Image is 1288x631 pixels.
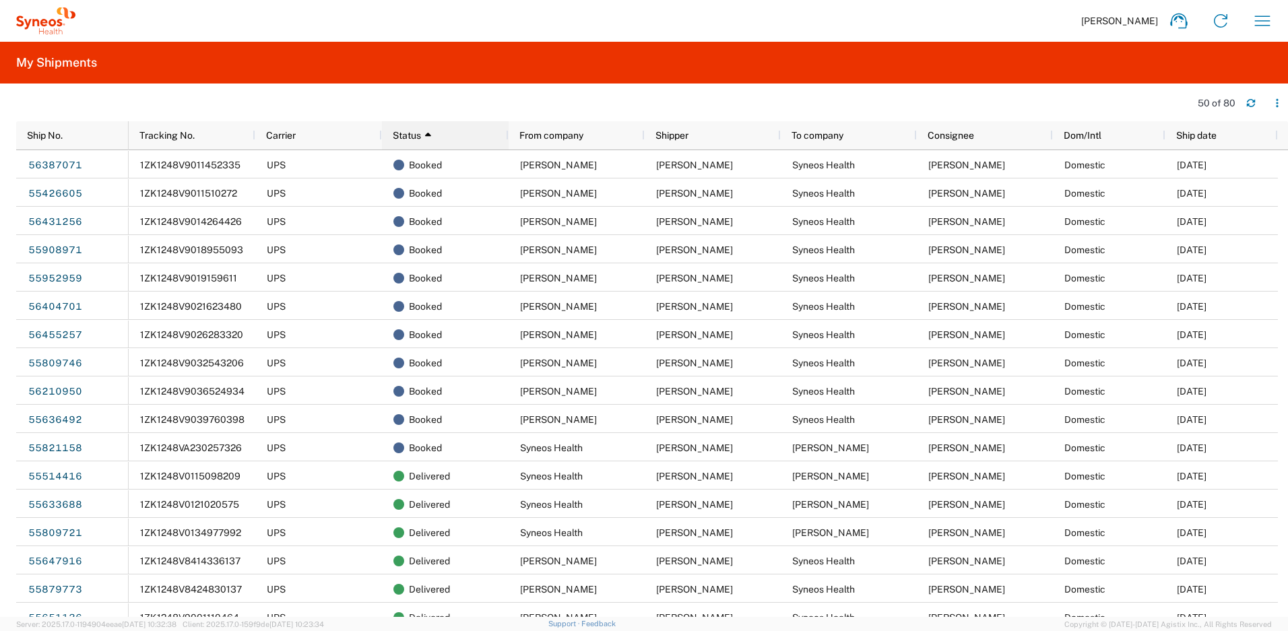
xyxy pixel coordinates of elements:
span: UPS [267,499,286,510]
span: Syneos Health [792,160,855,170]
span: 06/05/2025 [1177,358,1206,368]
span: Syneos Health [792,358,855,368]
span: Jennifer Balcom [928,499,1005,510]
span: 05/07/2025 [1177,471,1206,481]
span: UPS [267,612,286,623]
span: Syneos Health [792,273,855,284]
span: Domestic [1064,188,1105,199]
span: Domestic [1064,442,1105,453]
span: UPS [267,584,286,595]
span: Booked [409,292,442,321]
span: Booked [409,207,442,236]
span: 1ZK1248V8414336137 [140,556,240,566]
a: 55647916 [28,550,83,572]
span: 04/29/2025 [1177,188,1206,199]
span: 1ZK1248V9014264426 [140,216,242,227]
a: 56387071 [28,154,83,176]
span: Juan Gonzalez [928,216,1005,227]
span: Domestic [1064,160,1105,170]
span: Greg Harrell [792,527,869,538]
span: Domestic [1064,329,1105,340]
span: Juan Gonzalez [928,301,1005,312]
a: 55809746 [28,352,83,374]
span: [DATE] 10:23:34 [269,620,324,628]
span: Syneos Health [792,584,855,595]
span: Booked [409,179,442,207]
span: Abigail Vlna [656,556,733,566]
span: Syneos Health [792,216,855,227]
span: Client: 2025.17.0-159f9de [183,620,324,628]
span: Domestic [1064,556,1105,566]
span: Elizabeth Holt [520,386,597,397]
div: 50 of 80 [1198,97,1235,109]
span: Booked [409,434,442,462]
span: Shipper [655,130,688,141]
span: UPS [267,358,286,368]
span: Greg Harrell [928,527,1005,538]
h2: My Shipments [16,55,97,71]
span: Syneos Health [792,556,855,566]
span: Delivered [409,547,450,575]
span: Jonathan Barber [656,584,733,595]
span: Anitra Evans [656,273,733,284]
span: Syneos Health [792,301,855,312]
span: Juan Gonzalez [928,273,1005,284]
span: Syneos Health [792,188,855,199]
span: 1ZK1248V9026283320 [140,329,243,340]
span: UPS [267,160,286,170]
span: Jonathan Barber [520,584,597,595]
span: UPS [267,386,286,397]
span: Erika Duff [792,442,869,453]
span: Syneos Health [792,612,855,623]
span: Juan Gonzalez [928,160,1005,170]
span: Delivered [409,490,450,519]
span: 1ZK1248V9032543206 [140,358,244,368]
span: Erika Duff [928,442,1005,453]
span: UPS [267,527,286,538]
span: Syneos Health [520,442,583,453]
a: 55879773 [28,578,83,600]
a: 55633688 [28,494,83,515]
span: 06/19/2025 [1177,273,1206,284]
a: 56404701 [28,296,83,317]
span: Chad Baumgardner [520,301,597,312]
span: 08/04/2025 [1177,160,1206,170]
span: Copyright © [DATE]-[DATE] Agistix Inc., All Rights Reserved [1064,618,1272,630]
span: Syneos Health [792,386,855,397]
span: Booked [409,151,442,179]
span: Domestic [1064,244,1105,255]
span: Tracking No. [139,130,195,141]
span: 1ZK1248V9036524934 [140,386,245,397]
span: Juan Gonzalez [928,414,1005,425]
span: JuanCarlos Gonzalez [656,499,733,510]
span: Domestic [1064,499,1105,510]
span: Jennifer Balcom [792,499,869,510]
span: Booked [409,349,442,377]
span: 05/20/2025 [1177,556,1206,566]
span: Syneos Health [520,471,583,481]
a: 55908971 [28,239,83,261]
span: Namrata Dandale [656,244,733,255]
span: Domestic [1064,358,1105,368]
span: Juan Gonzalez [928,188,1005,199]
span: Booked [409,321,442,349]
span: Hillary Randolph [520,612,597,623]
span: Juan Gonzalez [928,612,1005,623]
span: UPS [267,216,286,227]
a: 55636492 [28,409,83,430]
span: Juan Gonzalez [656,471,733,481]
span: UPS [267,442,286,453]
span: 08/11/2025 [1177,329,1206,340]
span: JuanCarlos Gonzalez [928,584,1005,595]
span: Hillary Randolph [656,612,733,623]
span: 1ZK1248V0121020575 [140,499,239,510]
span: 1ZK1248V9018955093 [140,244,243,255]
a: 55952959 [28,267,83,289]
span: Syneos Health [792,329,855,340]
span: Domestic [1064,584,1105,595]
span: Greg Harrell [792,471,869,481]
span: Booked [409,377,442,405]
span: Greg Harrell [928,471,1005,481]
span: 05/19/2025 [1177,499,1206,510]
span: Elizabeth Holt [656,386,733,397]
